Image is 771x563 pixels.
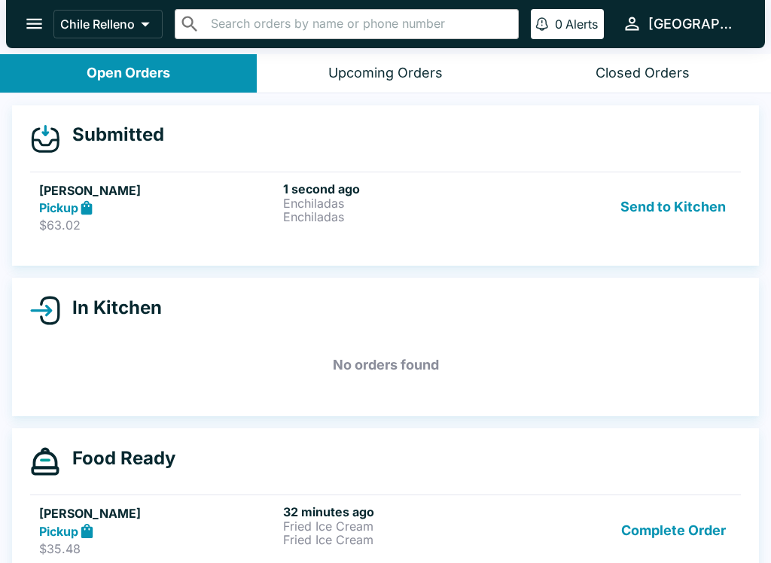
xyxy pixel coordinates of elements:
p: 0 [555,17,562,32]
p: Chile Relleno [60,17,135,32]
button: [GEOGRAPHIC_DATA] [616,8,747,40]
strong: Pickup [39,524,78,539]
button: Chile Relleno [53,10,163,38]
h6: 1 second ago [283,181,521,196]
a: [PERSON_NAME]Pickup$63.021 second agoEnchiladasEnchiladasSend to Kitchen [30,172,741,242]
input: Search orders by name or phone number [206,14,512,35]
p: Enchiladas [283,210,521,224]
h5: [PERSON_NAME] [39,181,277,199]
p: Alerts [565,17,598,32]
button: Complete Order [615,504,732,556]
strong: Pickup [39,200,78,215]
h4: Food Ready [60,447,175,470]
div: Open Orders [87,65,170,82]
p: Fried Ice Cream [283,533,521,546]
h5: No orders found [30,338,741,392]
h5: [PERSON_NAME] [39,504,277,522]
h4: Submitted [60,123,164,146]
div: [GEOGRAPHIC_DATA] [648,15,741,33]
div: Upcoming Orders [328,65,443,82]
h4: In Kitchen [60,297,162,319]
button: open drawer [15,5,53,43]
p: Fried Ice Cream [283,519,521,533]
p: Enchiladas [283,196,521,210]
p: $63.02 [39,218,277,233]
button: Send to Kitchen [614,181,732,233]
h6: 32 minutes ago [283,504,521,519]
p: $35.48 [39,541,277,556]
div: Closed Orders [596,65,690,82]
